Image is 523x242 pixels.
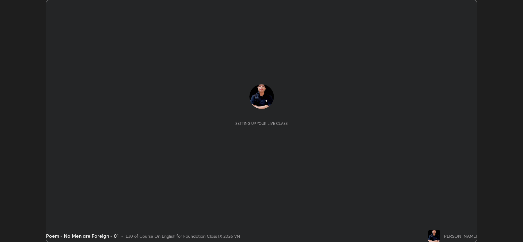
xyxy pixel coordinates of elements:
[126,233,240,239] div: L30 of Course On English for Foundation Class IX 2026 VN
[428,230,440,242] img: bbb9ae76d40e4962943633a354013b63.jpg
[235,121,288,126] div: Setting up your live class
[46,232,119,240] div: Poem - No Men are Foreign - 01
[249,84,274,109] img: bbb9ae76d40e4962943633a354013b63.jpg
[443,233,477,239] div: [PERSON_NAME]
[121,233,123,239] div: •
